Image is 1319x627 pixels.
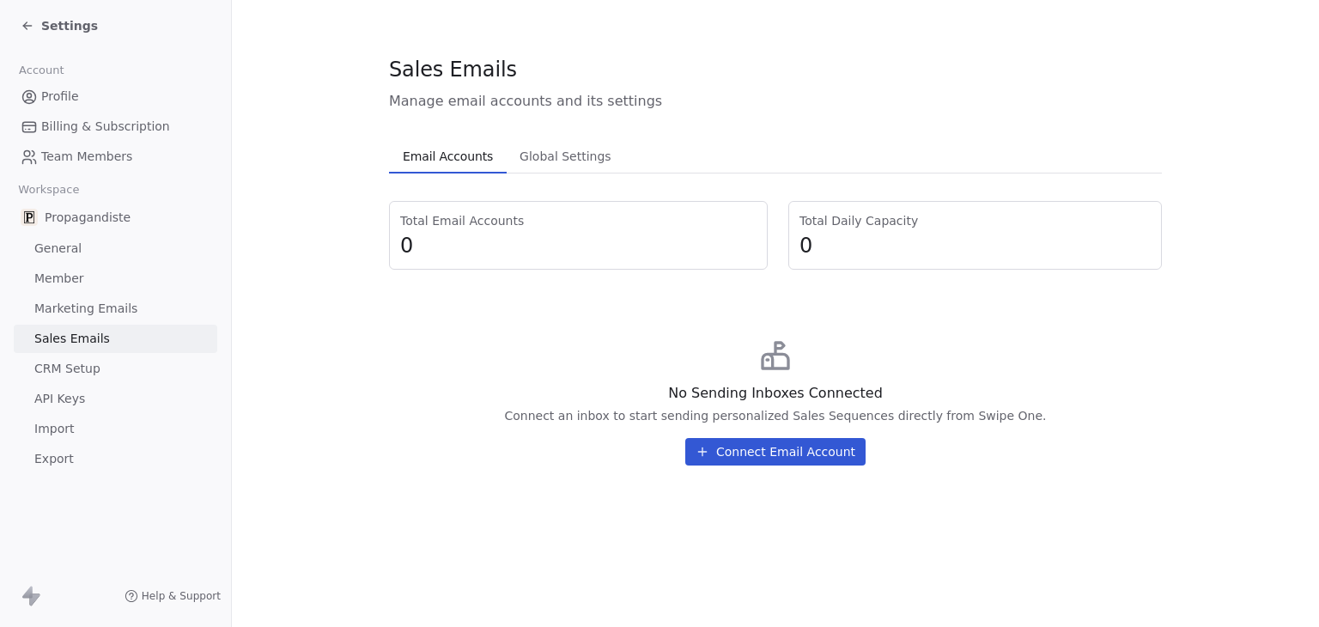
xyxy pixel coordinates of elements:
button: Connect Email Account [685,438,866,466]
span: Help & Support [142,589,221,603]
div: No Sending Inboxes Connected [668,383,883,404]
div: Connect an inbox to start sending personalized Sales Sequences directly from Swipe One. [504,407,1046,424]
span: Workspace [11,177,87,203]
span: Import [34,420,74,438]
span: Email Accounts [396,144,500,168]
a: Member [14,265,217,293]
a: General [14,234,217,263]
a: Help & Support [125,589,221,603]
span: Settings [41,17,98,34]
span: 0 [799,233,1151,259]
span: Propagandiste [45,209,131,226]
a: Sales Emails [14,325,217,353]
a: Team Members [14,143,217,171]
span: Sales Emails [389,57,517,82]
span: CRM Setup [34,360,100,378]
span: Manage email accounts and its settings [389,91,1162,112]
a: Settings [21,17,98,34]
span: 0 [400,233,757,259]
span: Global Settings [513,144,618,168]
span: Billing & Subscription [41,118,170,136]
a: Marketing Emails [14,295,217,323]
a: Profile [14,82,217,111]
span: Member [34,270,84,288]
a: Export [14,445,217,473]
span: Sales Emails [34,330,110,348]
span: Team Members [41,148,132,166]
a: API Keys [14,385,217,413]
span: Total Email Accounts [400,212,757,229]
span: API Keys [34,390,85,408]
span: Total Daily Capacity [799,212,1151,229]
span: Marketing Emails [34,300,137,318]
a: Import [14,415,217,443]
span: General [34,240,82,258]
a: CRM Setup [14,355,217,383]
a: Billing & Subscription [14,113,217,141]
img: logo.png [21,209,38,226]
span: Account [11,58,71,83]
span: Profile [41,88,79,106]
span: Export [34,450,74,468]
